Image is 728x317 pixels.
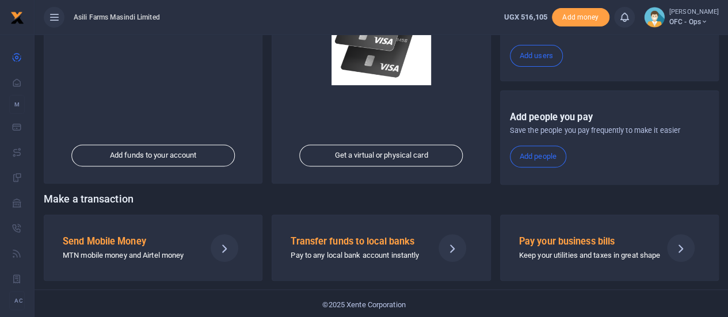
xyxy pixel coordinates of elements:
a: logo-small logo-large logo-large [10,13,24,21]
a: Add funds to your account [71,145,235,167]
a: Send Mobile Money MTN mobile money and Airtel money [44,215,262,280]
p: Pay to any local bank account instantly [291,250,424,262]
p: Keep your utilities and taxes in great shape [519,250,653,262]
span: OFC - Ops [669,17,719,27]
h5: Send Mobile Money [63,236,196,247]
a: Add money [552,12,609,21]
li: Ac [9,291,25,310]
a: Get a virtual or physical card [300,145,463,167]
span: Add money [552,8,609,27]
small: [PERSON_NAME] [669,7,719,17]
img: profile-user [644,7,665,28]
h4: Make a transaction [44,193,719,205]
li: Toup your wallet [552,8,609,27]
a: Transfer funds to local banks Pay to any local bank account instantly [272,215,490,280]
span: UGX 516,105 [504,13,547,21]
a: Add users [510,45,563,67]
p: Save the people you pay frequently to make it easier [510,125,709,136]
span: Asili Farms Masindi Limited [69,12,165,22]
img: logo-small [10,11,24,25]
h5: Add people you pay [510,112,709,123]
a: Add people [510,146,566,167]
a: UGX 516,105 [504,12,547,23]
a: profile-user [PERSON_NAME] OFC - Ops [644,7,719,28]
h5: Transfer funds to local banks [291,236,424,247]
li: Wallet ballance [500,12,552,23]
a: Pay your business bills Keep your utilities and taxes in great shape [500,215,719,280]
li: M [9,95,25,114]
h5: Pay your business bills [519,236,653,247]
p: MTN mobile money and Airtel money [63,250,196,262]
